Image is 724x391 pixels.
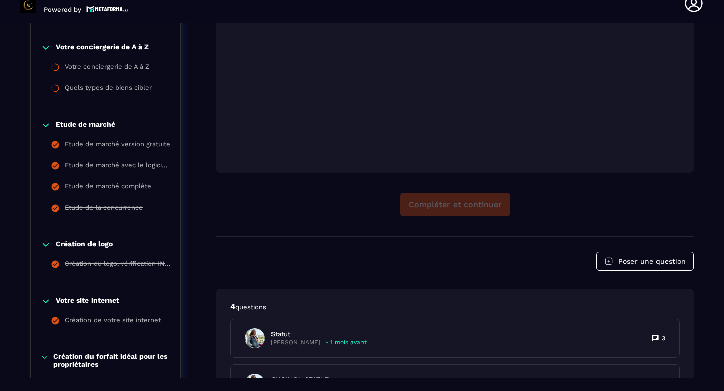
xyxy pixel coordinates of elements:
[56,296,119,306] p: Votre site internet
[53,352,170,368] p: Création du forfait idéal pour les propriétaires
[65,63,149,74] div: Votre conciergerie de A à Z
[662,334,665,342] p: 3
[65,316,161,327] div: Création de votre site internet
[56,43,149,53] p: Votre conciergerie de A à Z
[56,120,115,130] p: Etude de marché
[65,84,152,95] div: Quels types de biens cibler
[271,375,367,384] p: CHOIX DU STATUT
[235,303,266,311] span: questions
[325,339,367,346] p: - 1 mois avant
[65,204,143,215] div: Etude de la concurrence
[271,330,367,339] p: Statut
[65,260,170,271] div: Création du logo, vérification INPI
[65,161,170,172] div: Etude de marché avec le logiciel Airdna version payante
[86,5,129,13] img: logo
[230,301,680,312] p: 4
[596,252,694,271] button: Poser une question
[271,339,320,346] p: [PERSON_NAME]
[44,6,81,13] p: Powered by
[65,182,151,193] div: Etude de marché complète
[65,140,170,151] div: Etude de marché version gratuite
[56,240,113,250] p: Création de logo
